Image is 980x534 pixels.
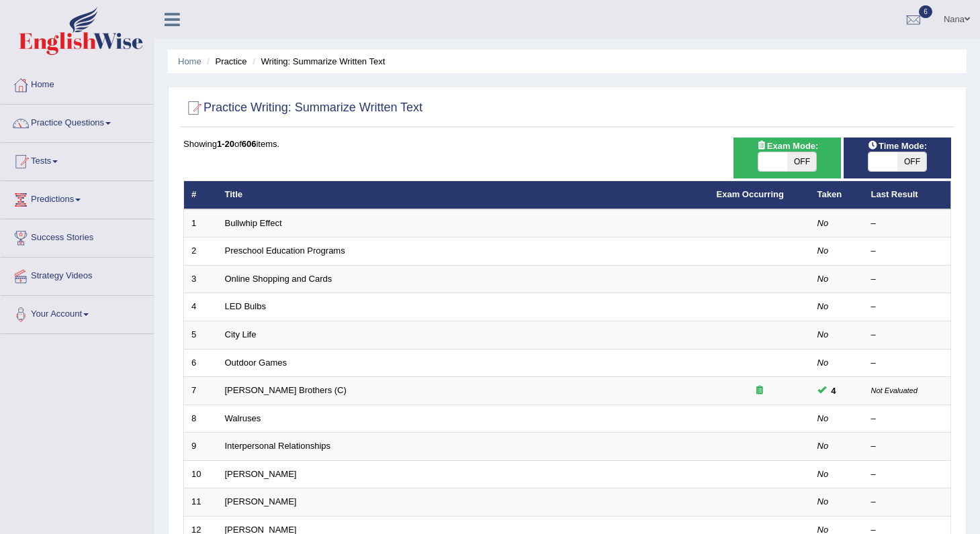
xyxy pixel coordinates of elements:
td: 6 [184,349,218,377]
a: City Life [225,329,257,339]
td: 2 [184,237,218,266]
a: Your Account [1,296,154,329]
span: 6 [919,5,932,18]
a: Practice Questions [1,105,154,138]
th: Taken [810,181,864,209]
div: – [871,468,944,481]
th: Title [218,181,709,209]
div: – [871,496,944,509]
th: Last Result [864,181,951,209]
a: Home [1,66,154,100]
div: – [871,245,944,258]
a: [PERSON_NAME] [225,496,297,506]
div: Show exams occurring in exams [733,138,841,178]
b: 1-20 [217,139,234,149]
b: 606 [242,139,257,149]
span: OFF [897,152,926,171]
div: – [871,440,944,453]
h2: Practice Writing: Summarize Written Text [183,98,422,118]
div: Exam occurring question [717,384,803,397]
td: 4 [184,293,218,321]
a: LED Bulbs [225,301,266,311]
em: No [817,413,829,423]
li: Practice [204,55,247,68]
div: Showing of items. [183,138,951,150]
td: 10 [184,460,218,488]
div: – [871,217,944,230]
a: Online Shopping and Cards [225,274,332,284]
em: No [817,469,829,479]
td: 3 [184,265,218,293]
span: OFF [787,152,816,171]
div: – [871,273,944,286]
a: Outdoor Games [225,358,287,368]
em: No [817,496,829,506]
small: Not Evaluated [871,386,918,394]
a: [PERSON_NAME] [225,469,297,479]
a: Exam Occurring [717,189,784,199]
em: No [817,301,829,311]
a: Preschool Education Programs [225,246,345,256]
td: 8 [184,405,218,433]
span: You can still take this question [826,384,842,398]
a: Bullwhip Effect [225,218,282,228]
em: No [817,358,829,368]
em: No [817,329,829,339]
a: Tests [1,143,154,176]
a: Strategy Videos [1,258,154,291]
li: Writing: Summarize Written Text [249,55,385,68]
em: No [817,274,829,284]
a: [PERSON_NAME] Brothers (C) [225,385,347,395]
em: No [817,218,829,228]
div: – [871,357,944,370]
span: Time Mode: [862,139,932,153]
a: Home [178,56,202,66]
a: Walruses [225,413,261,423]
div: – [871,329,944,341]
th: # [184,181,218,209]
span: Exam Mode: [751,139,823,153]
div: – [871,301,944,313]
em: No [817,246,829,256]
em: No [817,441,829,451]
a: Success Stories [1,219,154,253]
a: Interpersonal Relationships [225,441,331,451]
td: 5 [184,321,218,350]
td: 11 [184,488,218,517]
a: Predictions [1,181,154,215]
td: 1 [184,209,218,237]
td: 9 [184,433,218,461]
td: 7 [184,377,218,405]
div: – [871,413,944,425]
